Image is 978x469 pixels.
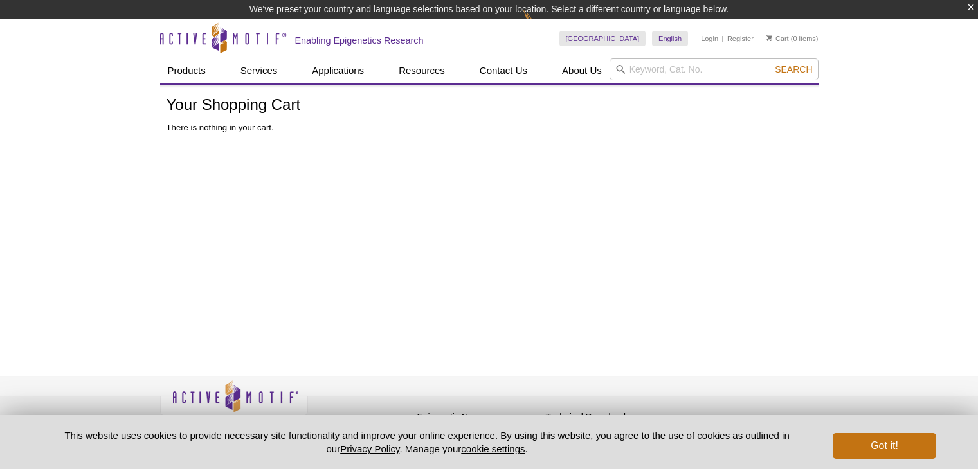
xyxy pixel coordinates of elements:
[233,58,285,83] a: Services
[472,58,535,83] a: Contact Us
[610,58,819,80] input: Keyword, Cat. No.
[722,31,724,46] li: |
[340,443,399,454] a: Privacy Policy
[546,412,668,423] h4: Technical Downloads
[559,31,646,46] a: [GEOGRAPHIC_DATA]
[314,410,365,429] a: Privacy Policy
[675,399,771,427] table: Click to Verify - This site chose Symantec SSL for secure e-commerce and confidential communicati...
[160,58,213,83] a: Products
[833,433,936,459] button: Got it!
[771,64,816,75] button: Search
[417,412,539,423] h4: Epigenetic News
[160,376,308,429] img: Active Motif,
[391,58,453,83] a: Resources
[766,34,789,43] a: Cart
[167,96,812,115] h1: Your Shopping Cart
[701,34,718,43] a: Login
[167,122,812,134] p: There is nothing in your cart.
[652,31,688,46] a: English
[42,429,812,456] p: This website uses cookies to provide necessary site functionality and improve your online experie...
[295,35,424,46] h2: Enabling Epigenetics Research
[727,34,754,43] a: Register
[523,10,557,40] img: Change Here
[554,58,610,83] a: About Us
[775,64,812,75] span: Search
[461,443,525,454] button: cookie settings
[766,35,772,41] img: Your Cart
[766,31,819,46] li: (0 items)
[304,58,372,83] a: Applications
